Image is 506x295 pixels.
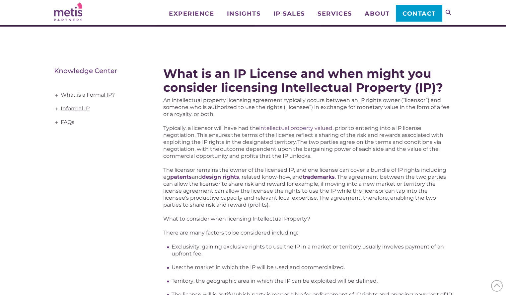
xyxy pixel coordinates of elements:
[318,11,352,17] span: Services
[202,174,239,180] a: design rights
[365,11,390,17] span: About
[396,5,442,22] a: Contact
[54,67,117,75] a: Knowledge Center
[170,174,192,180] a: patents
[163,97,452,118] p: An intellectual property licensing agreement typically occurs between an IP rights owner (“licens...
[172,243,452,257] li: Exclusivity: gaining exclusive rights to use the IP in a market or territory usually involves pay...
[163,66,443,95] strong: What is an IP License and when might you consider licensing Intellectual Property (IP)?
[163,166,452,208] p: The licensor remains the owner of the licensed IP, and one license can cover a bundle of IP right...
[163,229,452,236] p: There are many factors to be considered including:
[53,116,60,129] span: +
[53,102,60,116] span: +
[172,264,452,271] li: Use: the market in which the IP will be used and commercialized.
[163,215,452,222] p: What to consider when licensing Intellectual Property?
[402,11,436,17] span: Contact
[54,2,82,21] img: Metis Partners
[163,125,452,159] p: Typically, a licensor will have had the , prior to entering into a IP license negotiation. This e...
[54,116,144,129] a: FAQs
[172,277,452,284] li: Territory: the geographic area in which the IP can be exploited will be defined.
[227,11,260,17] span: Insights
[169,11,214,17] span: Experience
[54,102,144,116] a: Informal IP
[303,174,335,180] a: trademarks
[259,125,332,131] a: intellectual property valued
[53,89,60,102] span: +
[491,280,503,292] span: Back to Top
[54,88,144,102] a: What is a Formal IP?
[273,11,305,17] span: IP Sales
